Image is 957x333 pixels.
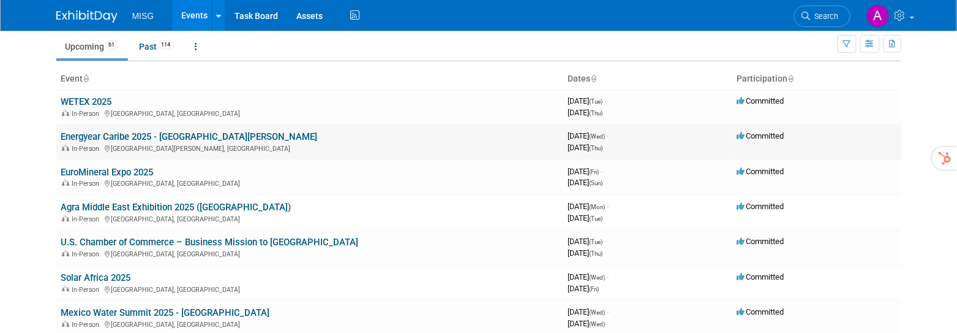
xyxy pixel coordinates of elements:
[56,10,118,23] img: ExhibitDay
[568,237,607,246] span: [DATE]
[590,321,606,327] span: (Wed)
[61,213,558,223] div: [GEOGRAPHIC_DATA], [GEOGRAPHIC_DATA]
[62,180,69,186] img: In-Person Event
[72,250,103,258] span: In-Person
[62,286,69,292] img: In-Person Event
[591,74,597,83] a: Sort by Start Date
[62,110,69,116] img: In-Person Event
[72,180,103,188] span: In-Person
[61,319,558,329] div: [GEOGRAPHIC_DATA], [GEOGRAPHIC_DATA]
[590,169,599,175] span: (Fri)
[568,319,606,328] span: [DATE]
[737,237,784,246] span: Committed
[568,178,603,187] span: [DATE]
[737,272,784,281] span: Committed
[607,272,609,281] span: -
[568,202,609,211] span: [DATE]
[56,69,563,90] th: Event
[62,250,69,256] img: In-Person Event
[568,143,603,152] span: [DATE]
[563,69,732,90] th: Dates
[568,272,609,281] span: [DATE]
[794,6,850,27] a: Search
[788,74,794,83] a: Sort by Participation Type
[62,321,69,327] img: In-Person Event
[61,178,558,188] div: [GEOGRAPHIC_DATA], [GEOGRAPHIC_DATA]
[130,35,184,58] a: Past114
[737,307,784,316] span: Committed
[132,11,154,21] span: MISG
[158,40,175,50] span: 114
[568,307,609,316] span: [DATE]
[72,321,103,329] span: In-Person
[568,108,603,117] span: [DATE]
[61,131,318,142] a: Energyear Caribe 2025 - [GEOGRAPHIC_DATA][PERSON_NAME]
[61,202,291,213] a: Agra Middle East Exhibition 2025 ([GEOGRAPHIC_DATA])
[72,110,103,118] span: In-Person
[737,131,784,140] span: Committed
[72,215,103,223] span: In-Person
[737,96,784,105] span: Committed
[61,96,112,107] a: WETEX 2025
[61,143,558,153] div: [GEOGRAPHIC_DATA][PERSON_NAME], [GEOGRAPHIC_DATA]
[61,167,154,178] a: EuroMineral Expo 2025
[607,202,609,211] span: -
[56,35,128,58] a: Upcoming61
[61,284,558,294] div: [GEOGRAPHIC_DATA], [GEOGRAPHIC_DATA]
[83,74,89,83] a: Sort by Event Name
[590,133,606,140] span: (Wed)
[590,145,603,151] span: (Thu)
[737,202,784,211] span: Committed
[607,307,609,316] span: -
[590,110,603,117] span: (Thu)
[607,131,609,140] span: -
[568,131,609,140] span: [DATE]
[61,108,558,118] div: [GEOGRAPHIC_DATA], [GEOGRAPHIC_DATA]
[590,239,603,245] span: (Tue)
[590,180,603,186] span: (Sun)
[732,69,901,90] th: Participation
[568,96,607,105] span: [DATE]
[590,286,599,293] span: (Fri)
[105,40,119,50] span: 61
[590,250,603,257] span: (Thu)
[590,309,606,316] span: (Wed)
[61,237,359,248] a: U.S. Chamber of Commerce – Business Mission to [GEOGRAPHIC_DATA]
[811,12,839,21] span: Search
[590,274,606,281] span: (Wed)
[601,167,603,176] span: -
[590,204,606,210] span: (Mon)
[61,248,558,258] div: [GEOGRAPHIC_DATA], [GEOGRAPHIC_DATA]
[737,167,784,176] span: Committed
[590,98,603,105] span: (Tue)
[62,145,69,151] img: In-Person Event
[590,215,603,222] span: (Tue)
[605,96,607,105] span: -
[568,213,603,223] span: [DATE]
[605,237,607,246] span: -
[61,272,131,283] a: Solar Africa 2025
[72,286,103,294] span: In-Person
[62,215,69,221] img: In-Person Event
[568,167,603,176] span: [DATE]
[568,248,603,258] span: [DATE]
[866,4,890,28] img: Aleina Almeida
[61,307,270,318] a: Mexico Water Summit 2025 - [GEOGRAPHIC_DATA]
[72,145,103,153] span: In-Person
[568,284,599,293] span: [DATE]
